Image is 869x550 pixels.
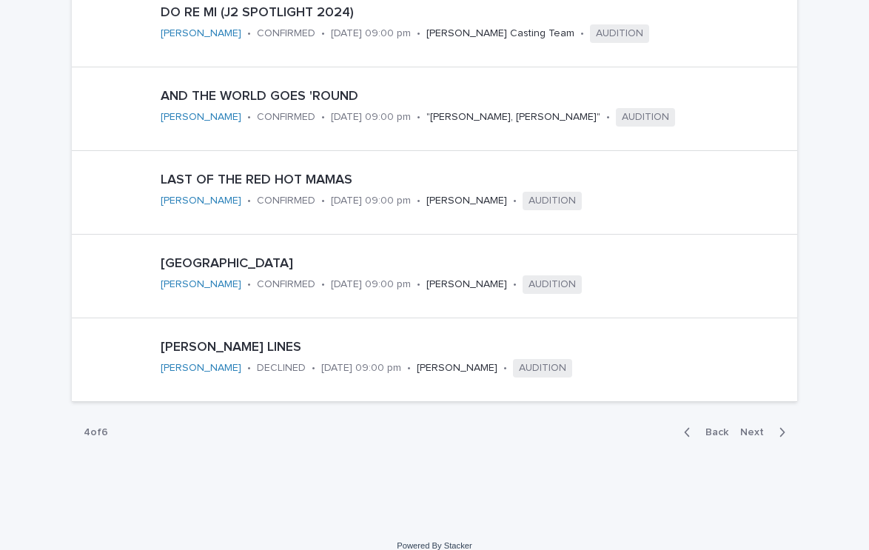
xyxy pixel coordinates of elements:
[247,278,251,291] p: •
[257,111,315,124] p: CONFIRMED
[331,278,411,291] p: [DATE] 09:00 pm
[321,27,325,40] p: •
[417,278,420,291] p: •
[312,362,315,375] p: •
[417,111,420,124] p: •
[161,111,241,124] a: [PERSON_NAME]
[523,192,582,210] span: AUDITION
[161,278,241,291] a: [PERSON_NAME]
[257,362,306,375] p: DECLINED
[397,541,472,550] a: Powered By Stacker
[417,27,420,40] p: •
[331,27,411,40] p: [DATE] 09:00 pm
[426,278,507,291] p: [PERSON_NAME]
[513,278,517,291] p: •
[580,27,584,40] p: •
[426,195,507,207] p: [PERSON_NAME]
[697,427,728,437] span: Back
[321,278,325,291] p: •
[321,362,401,375] p: [DATE] 09:00 pm
[503,362,507,375] p: •
[616,108,675,127] span: AUDITION
[247,195,251,207] p: •
[513,359,572,378] span: AUDITION
[161,5,791,21] p: DO RE MI (J2 SPOTLIGHT 2024)
[523,275,582,294] span: AUDITION
[161,340,716,356] p: [PERSON_NAME] LINES
[161,195,241,207] a: [PERSON_NAME]
[331,195,411,207] p: [DATE] 09:00 pm
[417,362,497,375] p: [PERSON_NAME]
[72,151,797,235] a: LAST OF THE RED HOT MAMAS[PERSON_NAME] •CONFIRMED•[DATE] 09:00 pm•[PERSON_NAME]•AUDITION
[590,24,649,43] span: AUDITION
[426,27,574,40] p: [PERSON_NAME] Casting Team
[72,67,797,151] a: AND THE WORLD GOES 'ROUND[PERSON_NAME] •CONFIRMED•[DATE] 09:00 pm•"[PERSON_NAME], [PERSON_NAME]"•...
[161,362,241,375] a: [PERSON_NAME]
[257,278,315,291] p: CONFIRMED
[247,111,251,124] p: •
[257,195,315,207] p: CONFIRMED
[161,89,791,105] p: AND THE WORLD GOES 'ROUND
[161,172,776,189] p: LAST OF THE RED HOT MAMAS
[72,235,797,318] a: [GEOGRAPHIC_DATA][PERSON_NAME] •CONFIRMED•[DATE] 09:00 pm•[PERSON_NAME]•AUDITION
[606,111,610,124] p: •
[72,318,797,402] a: [PERSON_NAME] LINES[PERSON_NAME] •DECLINED•[DATE] 09:00 pm•[PERSON_NAME]•AUDITION
[161,256,717,272] p: [GEOGRAPHIC_DATA]
[740,427,773,437] span: Next
[257,27,315,40] p: CONFIRMED
[513,195,517,207] p: •
[321,195,325,207] p: •
[321,111,325,124] p: •
[161,27,241,40] a: [PERSON_NAME]
[734,426,797,439] button: Next
[72,415,120,451] p: 4 of 6
[407,362,411,375] p: •
[331,111,411,124] p: [DATE] 09:00 pm
[417,195,420,207] p: •
[672,426,734,439] button: Back
[426,111,600,124] p: "[PERSON_NAME], [PERSON_NAME]"
[247,362,251,375] p: •
[247,27,251,40] p: •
